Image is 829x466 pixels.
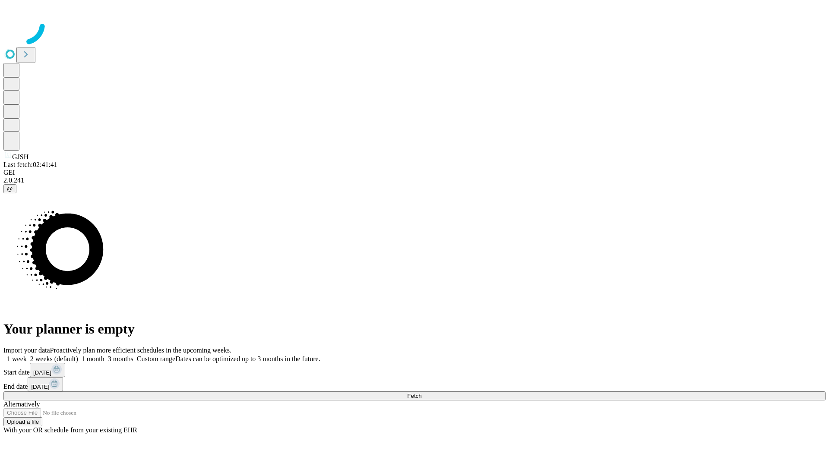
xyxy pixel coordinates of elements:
[7,355,27,362] span: 1 week
[3,417,42,426] button: Upload a file
[3,169,826,176] div: GEI
[30,363,65,377] button: [DATE]
[3,400,40,408] span: Alternatively
[407,393,421,399] span: Fetch
[3,161,57,168] span: Last fetch: 02:41:41
[175,355,320,362] span: Dates can be optimized up to 3 months in the future.
[108,355,133,362] span: 3 months
[3,321,826,337] h1: Your planner is empty
[28,377,63,391] button: [DATE]
[33,369,51,376] span: [DATE]
[3,426,137,434] span: With your OR schedule from your existing EHR
[3,391,826,400] button: Fetch
[3,377,826,391] div: End date
[50,346,231,354] span: Proactively plan more efficient schedules in the upcoming weeks.
[3,176,826,184] div: 2.0.241
[3,346,50,354] span: Import your data
[7,186,13,192] span: @
[82,355,104,362] span: 1 month
[137,355,175,362] span: Custom range
[3,363,826,377] div: Start date
[12,153,28,161] span: GJSH
[30,355,78,362] span: 2 weeks (default)
[3,184,16,193] button: @
[31,384,49,390] span: [DATE]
